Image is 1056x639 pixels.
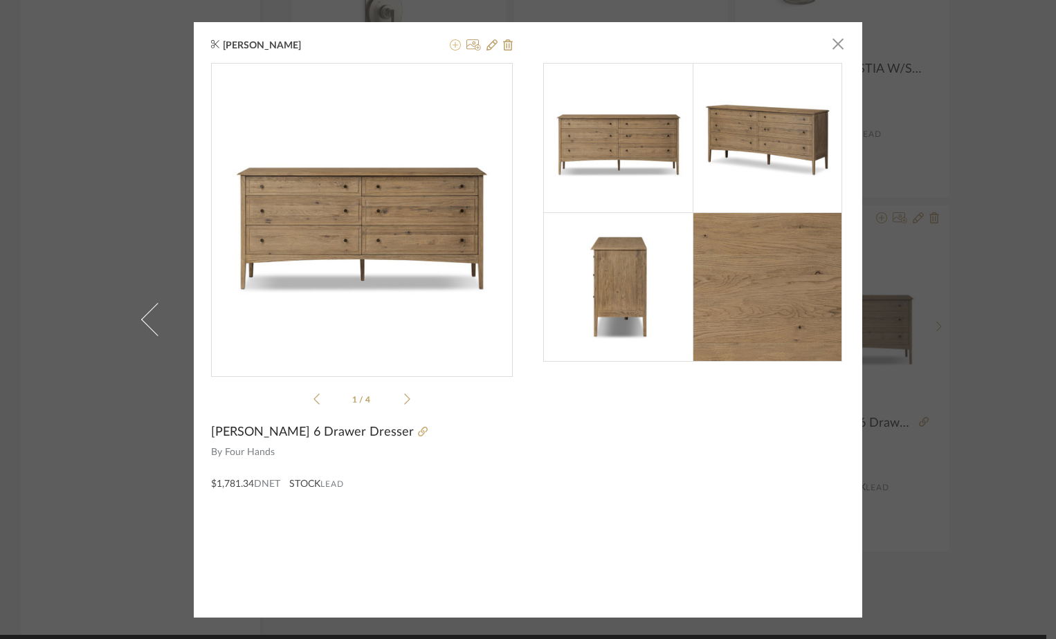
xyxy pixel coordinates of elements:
[359,396,365,404] span: /
[824,30,852,58] button: Close
[544,212,693,362] img: 2a8a9787-1c99-456a-af6f-062bf865e20c_216x216.jpg
[352,396,359,404] span: 1
[544,63,693,212] img: 993d454d-4d0d-4c0b-90ed-d294c8827354_216x216.jpg
[211,64,513,365] img: 993d454d-4d0d-4c0b-90ed-d294c8827354_436x436.jpg
[223,39,322,52] span: [PERSON_NAME]
[693,212,842,362] img: 82ab2c8a-8201-4194-a7bd-d245a4358233_216x216.jpg
[693,63,842,212] img: a6eb069d-2895-4445-be53-58fb183ba83a_216x216.jpg
[254,479,280,489] span: DNET
[211,479,254,489] span: $1,781.34
[212,64,512,365] div: 0
[289,477,320,492] span: STOCK
[320,479,344,489] span: Lead
[211,445,222,460] span: By
[211,425,414,440] span: [PERSON_NAME] 6 Drawer Dresser
[365,396,372,404] span: 4
[225,445,513,460] span: Four Hands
